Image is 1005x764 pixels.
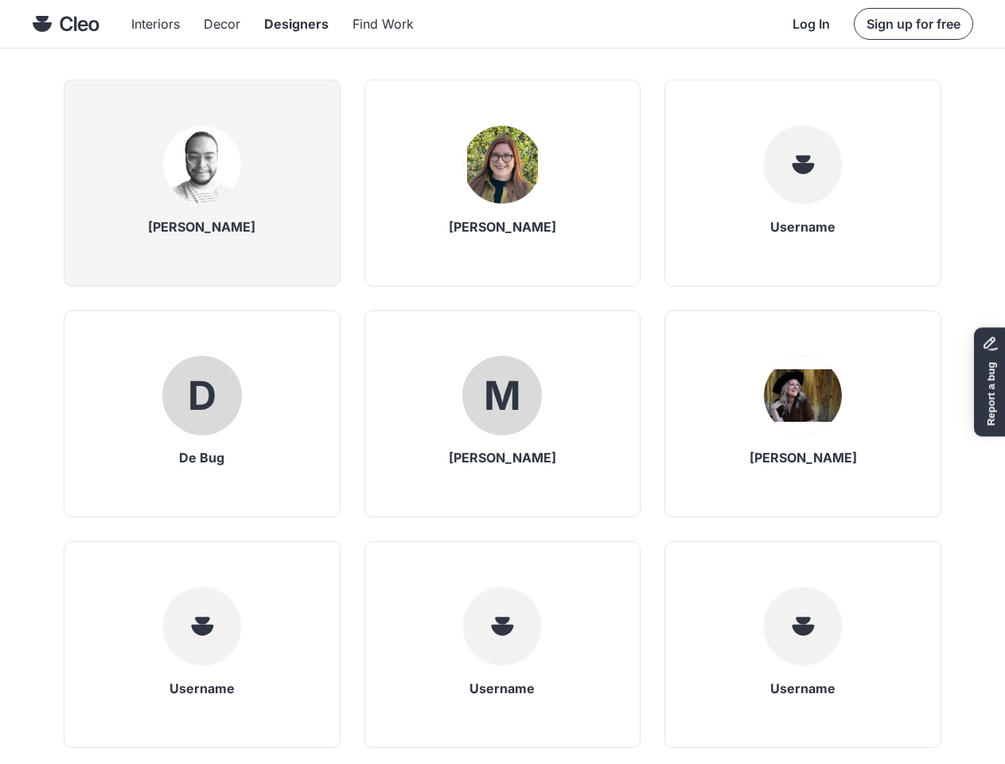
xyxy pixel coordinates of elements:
[449,220,556,233] div: [PERSON_NAME]
[148,220,255,233] div: [PERSON_NAME]
[854,8,973,40] button: Sign up for free
[469,682,535,695] div: Username
[484,376,521,415] div: M
[770,220,836,233] div: Username
[449,451,556,464] div: [PERSON_NAME]
[131,18,180,30] div: Interiors
[353,18,414,30] div: Find Work
[264,18,329,30] div: Designers
[188,376,216,415] div: D
[793,18,830,30] div: Log In
[770,682,836,695] div: Username
[750,451,857,464] div: [PERSON_NAME]
[169,682,235,695] div: Username
[179,451,224,464] div: De Bug
[204,18,240,30] div: Decor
